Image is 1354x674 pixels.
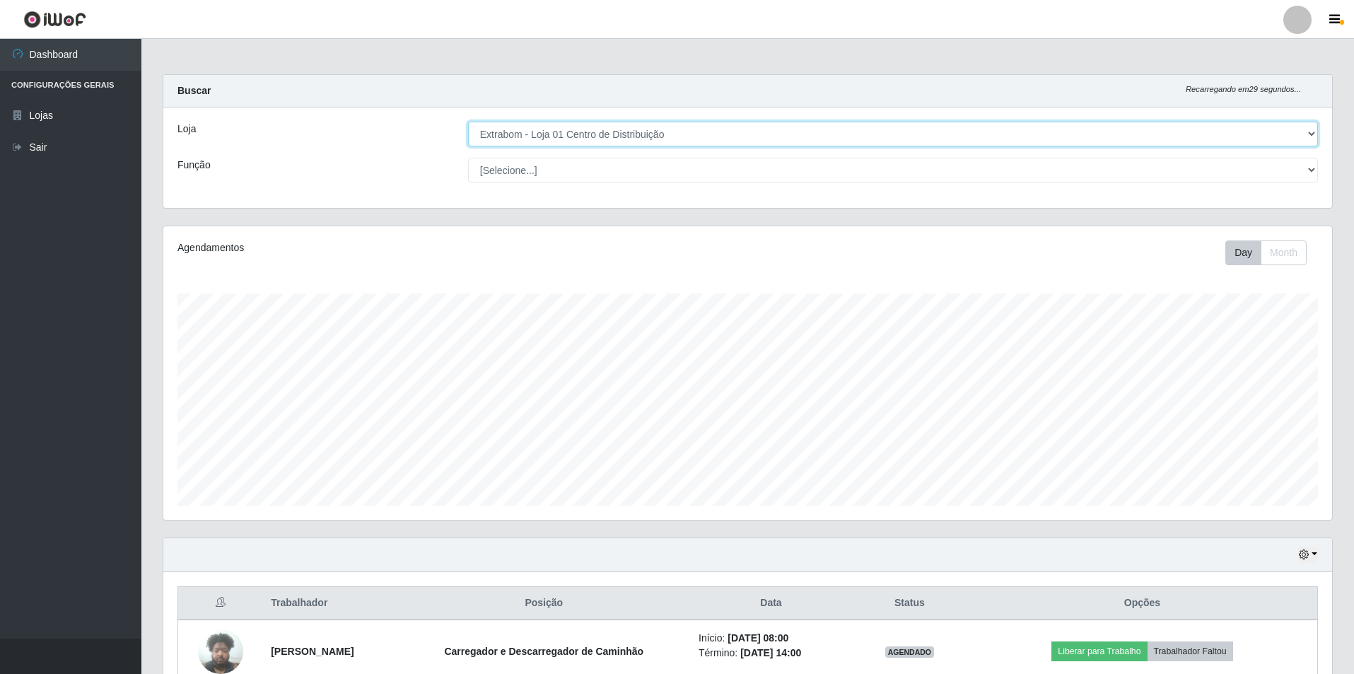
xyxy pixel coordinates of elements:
th: Posição [398,587,690,620]
div: Agendamentos [177,240,641,255]
label: Função [177,158,211,173]
img: CoreUI Logo [23,11,86,28]
button: Liberar para Trabalho [1051,641,1147,661]
li: Início: [699,631,844,646]
button: Month [1261,240,1307,265]
button: Trabalhador Faltou [1148,641,1233,661]
strong: Buscar [177,85,211,96]
time: [DATE] 14:00 [740,647,801,658]
div: First group [1225,240,1307,265]
i: Recarregando em 29 segundos... [1186,85,1301,93]
th: Status [852,587,967,620]
th: Data [690,587,852,620]
time: [DATE] 08:00 [728,632,788,644]
button: Day [1225,240,1261,265]
strong: [PERSON_NAME] [271,646,354,657]
strong: Carregador e Descarregador de Caminhão [444,646,643,657]
div: Toolbar with button groups [1225,240,1318,265]
span: AGENDADO [885,646,935,658]
th: Trabalhador [262,587,397,620]
th: Opções [967,587,1318,620]
label: Loja [177,122,196,136]
li: Término: [699,646,844,661]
